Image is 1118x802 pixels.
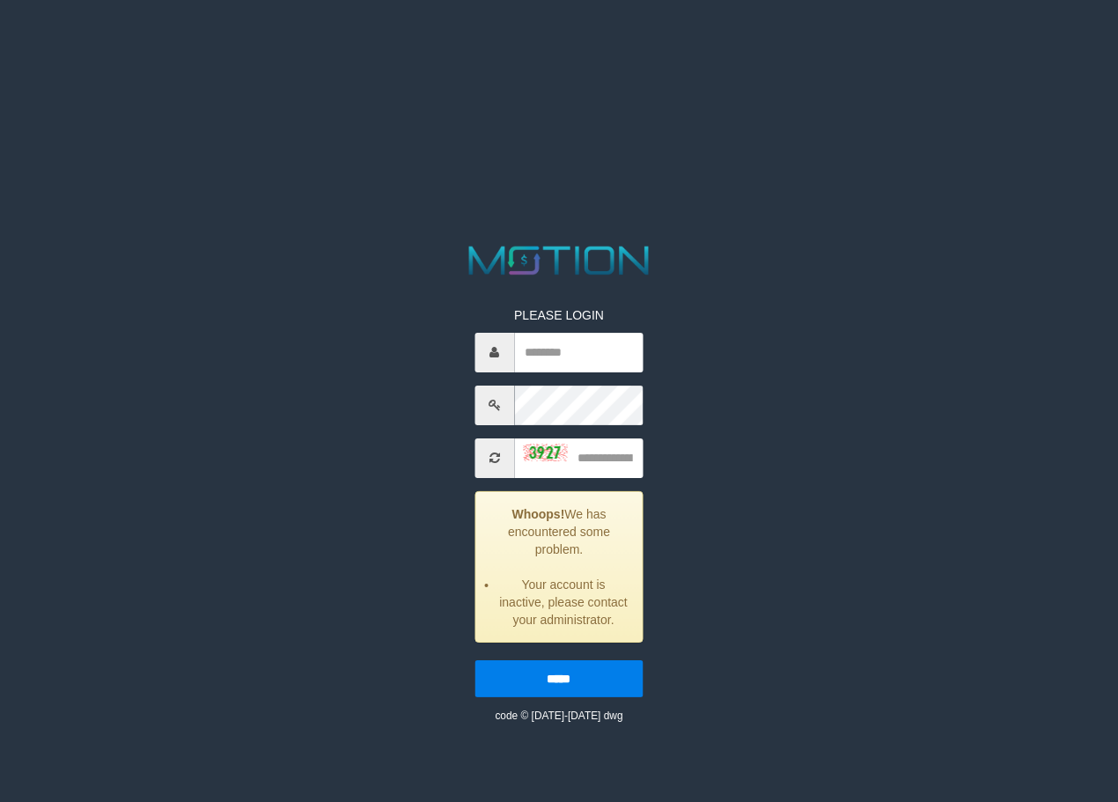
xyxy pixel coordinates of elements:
strong: Whoops! [511,507,564,521]
p: PLEASE LOGIN [474,306,644,324]
li: Your account is inactive, please contact your administrator. [497,576,629,629]
img: MOTION_logo.png [461,241,657,280]
div: We has encountered some problem. [474,491,644,643]
small: code © [DATE]-[DATE] dwg [495,710,622,722]
img: captcha [523,444,567,461]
